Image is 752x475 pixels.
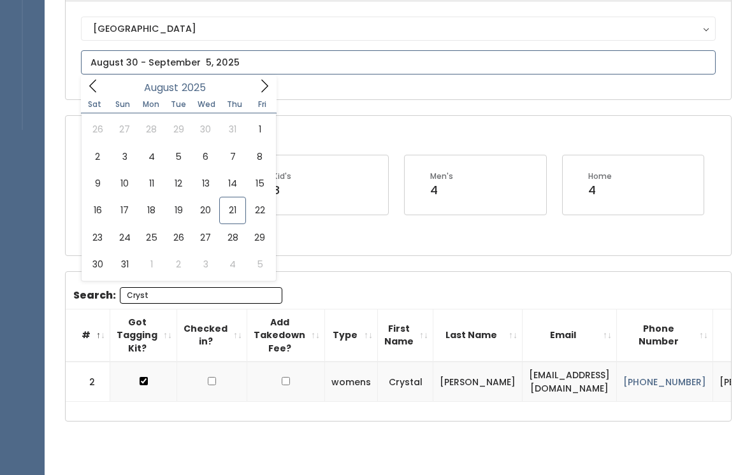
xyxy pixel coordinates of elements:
[523,309,617,362] th: Email: activate to sort column ascending
[219,116,246,143] span: July 31, 2025
[81,50,716,74] input: August 30 - September 5, 2025
[623,376,706,388] a: [PHONE_NUMBER]
[84,197,111,223] span: August 16, 2025
[66,362,110,402] td: 2
[111,143,138,170] span: August 3, 2025
[219,197,246,223] span: August 21, 2025
[588,182,612,199] div: 4
[81,101,109,108] span: Sat
[433,362,523,402] td: [PERSON_NAME]
[378,362,433,402] td: Crystal
[246,116,273,143] span: August 1, 2025
[137,101,165,108] span: Mon
[84,251,111,278] span: August 30, 2025
[221,101,249,108] span: Thu
[219,224,246,251] span: August 28, 2025
[192,224,219,251] span: August 27, 2025
[164,101,192,108] span: Tue
[192,251,219,278] span: September 3, 2025
[138,143,165,170] span: August 4, 2025
[523,362,617,402] td: [EMAIL_ADDRESS][DOMAIN_NAME]
[111,170,138,197] span: August 10, 2025
[219,143,246,170] span: August 7, 2025
[430,182,453,199] div: 4
[138,116,165,143] span: July 28, 2025
[144,83,178,93] span: August
[111,197,138,223] span: August 17, 2025
[246,170,273,197] span: August 15, 2025
[73,287,282,304] label: Search:
[246,197,273,223] span: August 22, 2025
[109,101,137,108] span: Sun
[165,224,192,251] span: August 26, 2025
[138,170,165,197] span: August 11, 2025
[165,116,192,143] span: July 29, 2025
[192,197,219,223] span: August 20, 2025
[84,116,111,143] span: July 26, 2025
[138,251,165,278] span: September 1, 2025
[81,17,716,41] button: [GEOGRAPHIC_DATA]
[325,309,378,362] th: Type: activate to sort column ascending
[111,251,138,278] span: August 31, 2025
[165,197,192,223] span: August 19, 2025
[246,224,273,251] span: August 29, 2025
[178,80,217,96] input: Year
[378,309,433,362] th: First Name: activate to sort column ascending
[192,116,219,143] span: July 30, 2025
[192,143,219,170] span: August 6, 2025
[247,309,325,362] th: Add Takedown Fee?: activate to sort column ascending
[111,224,138,251] span: August 24, 2025
[325,362,378,402] td: womens
[138,224,165,251] span: August 25, 2025
[219,251,246,278] span: September 4, 2025
[111,116,138,143] span: July 27, 2025
[273,182,291,199] div: 8
[433,309,523,362] th: Last Name: activate to sort column ascending
[138,197,165,223] span: August 18, 2025
[273,171,291,182] div: Kid's
[84,170,111,197] span: August 9, 2025
[93,22,704,36] div: [GEOGRAPHIC_DATA]
[192,170,219,197] span: August 13, 2025
[66,309,110,362] th: #: activate to sort column descending
[84,143,111,170] span: August 2, 2025
[246,251,273,278] span: September 5, 2025
[246,143,273,170] span: August 8, 2025
[430,171,453,182] div: Men's
[219,170,246,197] span: August 14, 2025
[249,101,277,108] span: Fri
[165,251,192,278] span: September 2, 2025
[165,170,192,197] span: August 12, 2025
[120,287,282,304] input: Search:
[192,101,221,108] span: Wed
[617,309,713,362] th: Phone Number: activate to sort column ascending
[177,309,247,362] th: Checked in?: activate to sort column ascending
[84,224,111,251] span: August 23, 2025
[165,143,192,170] span: August 5, 2025
[588,171,612,182] div: Home
[110,309,177,362] th: Got Tagging Kit?: activate to sort column ascending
